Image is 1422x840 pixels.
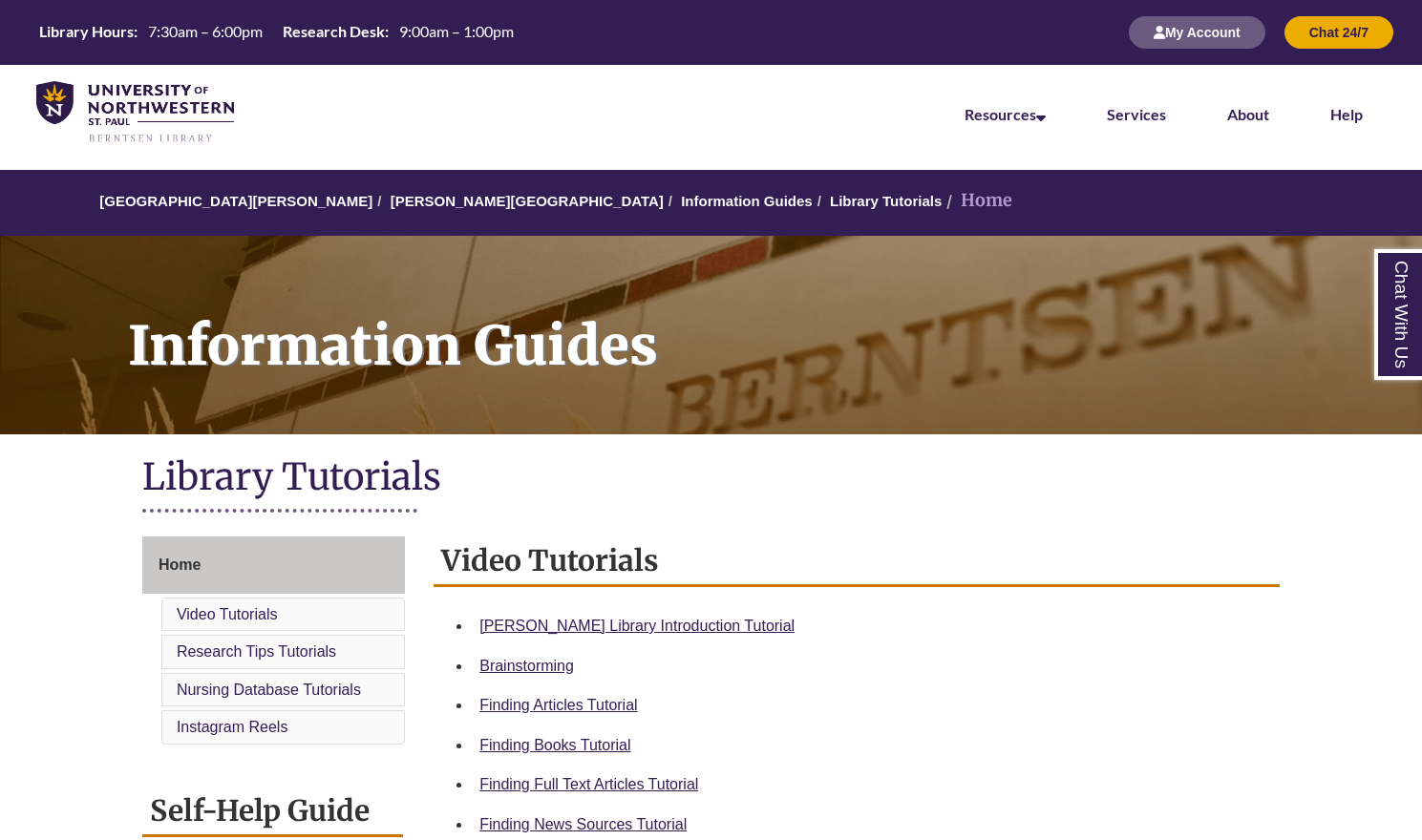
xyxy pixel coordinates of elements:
li: Home [942,187,1012,215]
h2: Video Tutorials [434,536,1280,587]
span: Home [159,556,201,573]
a: Chat 24/7 [1284,24,1393,40]
a: About [1227,105,1269,123]
a: Instagram Reels [177,719,288,735]
h2: Self-Help Guide [142,787,403,837]
a: Hours Today [32,21,521,44]
th: Research Desk: [275,21,392,42]
a: Finding Articles Tutorial [479,697,637,713]
a: Finding Full Text Articles Tutorial [479,776,698,792]
a: Finding News Sources Tutorial [479,816,687,832]
a: Library Tutorials [830,193,942,209]
img: UNWSP Library Logo [36,81,234,144]
button: Chat 24/7 [1284,16,1393,49]
a: Finding Books Tutorial [479,737,630,753]
a: [PERSON_NAME] Library Introduction Tutorial [479,618,795,634]
a: [GEOGRAPHIC_DATA][PERSON_NAME] [99,193,372,209]
a: Research Tips Tutorials [177,643,336,660]
a: Information Guides [681,193,813,209]
a: My Account [1129,24,1265,40]
th: Library Hours: [32,21,140,42]
a: Nursing Database Tutorials [177,682,361,698]
a: Services [1107,105,1166,123]
h1: Information Guides [107,236,1422,409]
a: Help [1330,105,1363,123]
div: Guide Page Menu [142,536,405,748]
span: 7:30am – 6:00pm [148,22,263,40]
h1: Library Tutorials [142,453,1280,504]
a: Resources [965,105,1046,123]
a: Brainstorming [479,658,574,674]
button: My Account [1129,16,1265,49]
a: Home [142,536,405,594]
a: [PERSON_NAME][GEOGRAPHIC_DATA] [391,193,664,209]
table: Hours Today [32,21,521,42]
a: Video Tutorials [177,606,278,622]
span: 9:00am – 1:00pm [399,22,514,40]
